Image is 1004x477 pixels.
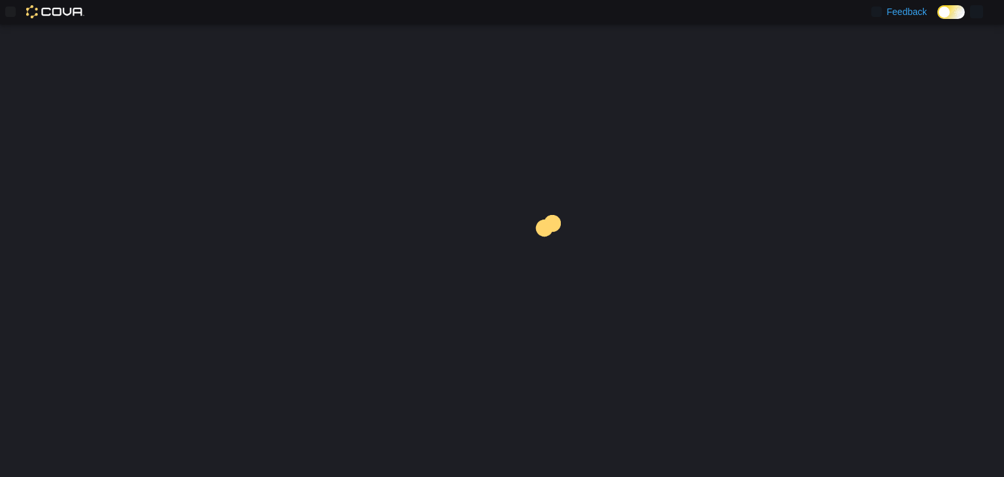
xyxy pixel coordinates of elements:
span: Dark Mode [937,19,938,20]
span: Feedback [887,5,927,18]
img: Cova [26,5,84,18]
input: Dark Mode [937,5,965,19]
img: cova-loader [502,205,600,303]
